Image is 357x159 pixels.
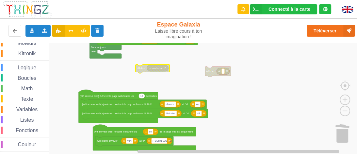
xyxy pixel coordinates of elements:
text: [wifi serveur web] ajouter un bouton à la page web avec l'intitulé [82,112,152,115]
text: afficher [137,67,145,70]
span: Listes [19,117,35,123]
text: on [196,103,199,106]
span: Variables [15,107,39,112]
text: et l'id [183,112,188,115]
text: vert [127,139,132,142]
text: [TECHNICAL_ID] [153,139,172,142]
div: Espace Galaxia [149,21,208,40]
span: Math [20,86,34,91]
text: allumer [166,103,174,106]
text: faire [91,50,96,53]
text: [wifi serveur web] Générer la page web toutes les [80,94,134,97]
text: à l'IP [139,139,145,142]
text: et l'id [182,103,187,106]
span: Texte [20,96,34,102]
text: off [197,112,200,115]
text: [wifi serveur web] ajouter un bouton à la page web avec l'intitulé [82,103,152,106]
span: Kitronik [17,51,37,56]
text: [wifi serveur web] lorsque le bouton d'id [94,130,137,133]
div: Laisse libre cours à ton imagination ! [149,28,208,40]
text: afficher [206,70,215,73]
text: de la page web est cliqué faire [159,130,193,133]
div: Connecté à la carte [268,7,310,11]
img: thingz_logo.png [3,1,52,18]
span: Couleur [17,142,37,147]
span: Fonctions [15,128,39,133]
button: Téléverser [307,25,355,37]
text: Pour toujours [91,46,105,49]
text: éteindre [166,112,174,115]
text: [wifi client] envoyer [97,139,118,142]
div: Tu es connecté au serveur de création de Thingz [319,4,331,14]
span: Boucles [17,75,37,81]
span: Moteurs [17,40,38,46]
text: secondes [146,94,157,97]
text: mon adresse IP [149,67,166,70]
img: gb.png [342,6,353,13]
span: Logique [17,65,37,70]
text: 10 [140,94,143,97]
text: on [149,130,152,133]
div: Ta base fonctionne bien ! [250,4,317,14]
